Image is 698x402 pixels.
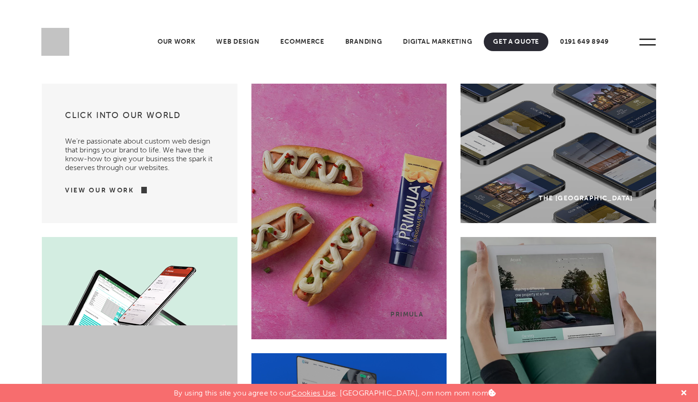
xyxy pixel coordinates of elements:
h3: Click into our world [65,110,214,127]
a: Ecommerce [271,33,333,51]
a: View Our Work [65,186,134,195]
div: The [GEOGRAPHIC_DATA] [539,194,632,202]
a: Get A Quote [484,33,548,51]
p: By using this site you agree to our . [GEOGRAPHIC_DATA], om nom nom nom [174,384,496,397]
p: We’re passionate about custom web design that brings your brand to life. We have the know-how to ... [65,127,214,172]
a: The [GEOGRAPHIC_DATA] [461,84,656,223]
a: Branding [336,33,392,51]
img: arrow [134,187,147,193]
a: Our Work [148,33,205,51]
a: 0191 649 8949 [551,33,618,51]
a: Cookies Use [291,389,336,397]
a: Primula [251,84,447,339]
div: Primula [390,310,423,318]
img: Sleeky Web Design Newcastle [41,28,69,56]
a: Digital Marketing [394,33,481,51]
a: Web Design [207,33,269,51]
